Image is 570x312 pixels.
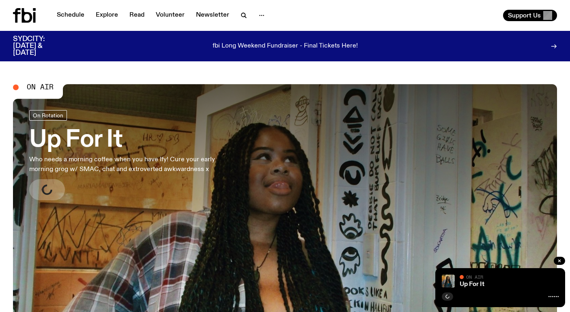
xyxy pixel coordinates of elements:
p: fbi Long Weekend Fundraiser - Final Tickets Here! [213,43,358,50]
a: Schedule [52,10,89,21]
img: Ify - a Brown Skin girl with black braided twists, looking up to the side with her tongue stickin... [442,275,455,288]
h3: Up For It [29,129,237,152]
h3: SYDCITY: [DATE] & [DATE] [13,36,65,56]
a: Up For It [460,281,484,288]
p: Who needs a morning coffee when you have Ify! Cure your early morning grog w/ SMAC, chat and extr... [29,155,237,174]
span: On Rotation [33,113,63,119]
a: Read [125,10,149,21]
a: On Rotation [29,110,67,121]
a: Newsletter [191,10,234,21]
a: Volunteer [151,10,189,21]
button: Support Us [503,10,557,21]
span: Support Us [508,12,541,19]
span: On Air [466,274,483,279]
span: On Air [27,84,54,91]
a: Up For ItWho needs a morning coffee when you have Ify! Cure your early morning grog w/ SMAC, chat... [29,110,237,200]
a: Explore [91,10,123,21]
